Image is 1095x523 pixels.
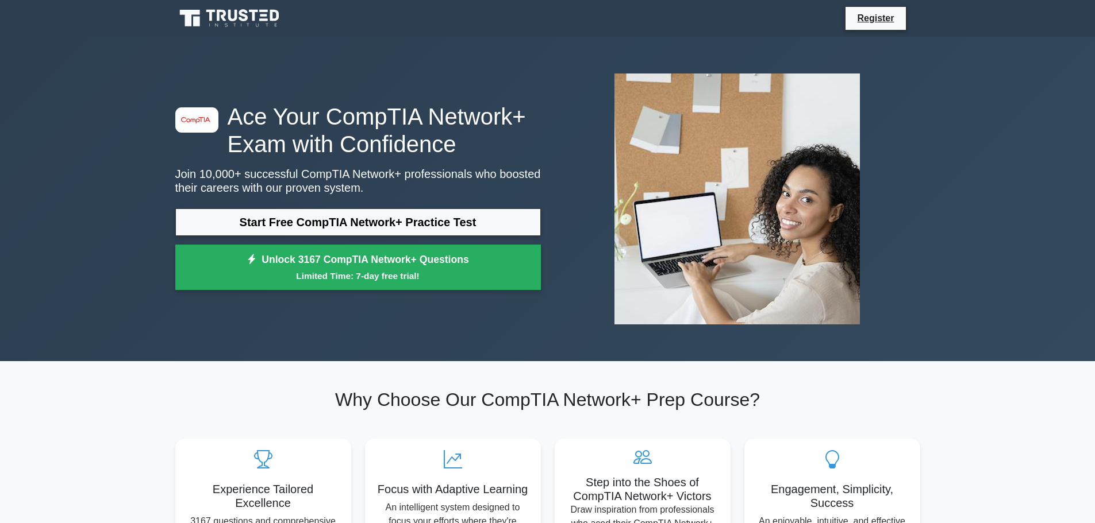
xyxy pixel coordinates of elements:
a: Start Free CompTIA Network+ Practice Test [175,208,541,236]
h1: Ace Your CompTIA Network+ Exam with Confidence [175,103,541,158]
a: Register [850,11,901,25]
h5: Step into the Shoes of CompTIA Network+ Victors [564,475,721,503]
h5: Focus with Adaptive Learning [374,482,532,496]
small: Limited Time: 7-day free trial! [190,269,527,282]
h5: Engagement, Simplicity, Success [754,482,911,510]
p: Join 10,000+ successful CompTIA Network+ professionals who boosted their careers with our proven ... [175,167,541,195]
a: Unlock 3167 CompTIA Network+ QuestionsLimited Time: 7-day free trial! [175,245,541,290]
h5: Experience Tailored Excellence [185,482,342,510]
h2: Why Choose Our CompTIA Network+ Prep Course? [175,389,920,410]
